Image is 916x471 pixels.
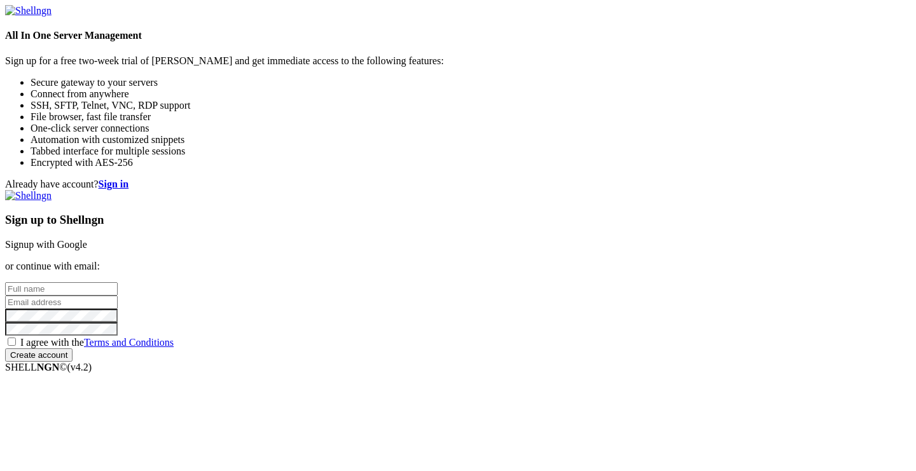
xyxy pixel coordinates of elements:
div: Already have account? [5,179,911,190]
h4: All In One Server Management [5,30,911,41]
input: I agree with theTerms and Conditions [8,338,16,346]
p: or continue with email: [5,261,911,272]
input: Email address [5,296,118,309]
li: Connect from anywhere [31,88,911,100]
input: Create account [5,348,73,362]
img: Shellngn [5,5,52,17]
span: SHELL © [5,362,92,372]
li: Encrypted with AES-256 [31,157,911,168]
p: Sign up for a free two-week trial of [PERSON_NAME] and get immediate access to the following feat... [5,55,911,67]
h3: Sign up to Shellngn [5,213,911,227]
li: Tabbed interface for multiple sessions [31,146,911,157]
li: Secure gateway to your servers [31,77,911,88]
img: Shellngn [5,190,52,201]
b: NGN [37,362,60,372]
li: SSH, SFTP, Telnet, VNC, RDP support [31,100,911,111]
li: Automation with customized snippets [31,134,911,146]
span: I agree with the [20,337,174,348]
li: One-click server connections [31,123,911,134]
a: Sign in [99,179,129,189]
span: 4.2.0 [67,362,92,372]
a: Terms and Conditions [84,337,174,348]
li: File browser, fast file transfer [31,111,911,123]
a: Signup with Google [5,239,87,250]
input: Full name [5,282,118,296]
